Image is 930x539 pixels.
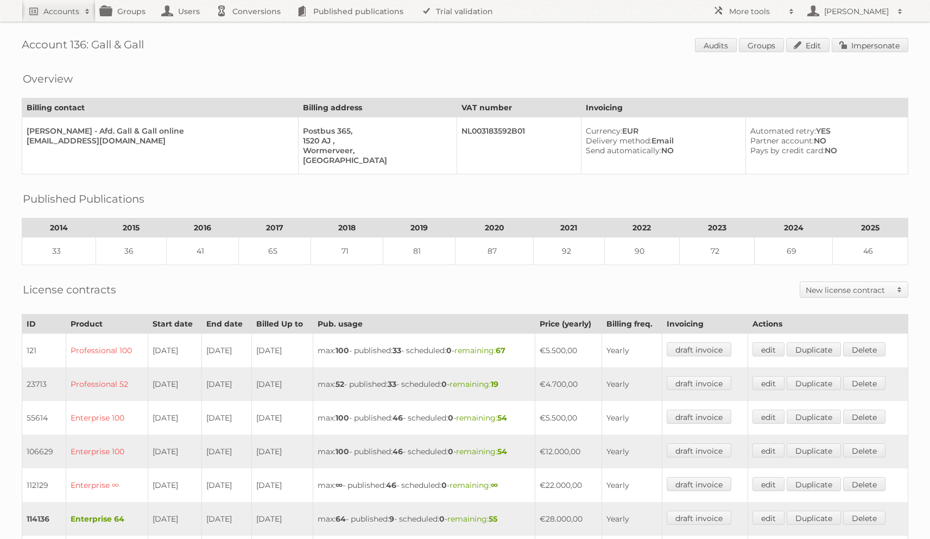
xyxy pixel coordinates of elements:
strong: 100 [336,413,349,423]
div: YES [750,126,899,136]
td: 65 [239,237,311,265]
a: Duplicate [787,443,841,457]
th: Invoicing [581,98,908,117]
td: [DATE] [202,367,252,401]
strong: 0 [441,480,447,490]
td: [DATE] [252,435,313,468]
th: 2024 [755,218,833,237]
a: Duplicate [787,342,841,356]
a: Duplicate [787,376,841,390]
td: 55614 [22,401,66,435]
strong: 33 [388,379,396,389]
td: Yearly [602,502,662,536]
td: Professional 100 [66,334,148,368]
span: Currency: [586,126,622,136]
td: 81 [383,237,455,265]
td: €12.000,00 [535,435,602,468]
span: remaining: [456,447,507,456]
a: Delete [843,410,885,424]
a: New license contract [800,282,908,297]
span: Delivery method: [586,136,651,146]
td: max: - published: - scheduled: - [313,401,535,435]
a: Delete [843,342,885,356]
th: 2016 [167,218,239,237]
td: max: - published: - scheduled: - [313,334,535,368]
span: remaining: [454,346,505,355]
td: 71 [311,237,383,265]
th: Billing freq. [602,315,662,334]
td: Professional 52 [66,367,148,401]
th: End date [202,315,252,334]
th: Billing contact [22,98,299,117]
a: Delete [843,376,885,390]
th: ID [22,315,66,334]
th: Product [66,315,148,334]
th: Price (yearly) [535,315,602,334]
a: edit [752,477,785,491]
strong: 46 [386,480,396,490]
td: 106629 [22,435,66,468]
td: max: - published: - scheduled: - [313,502,535,536]
a: draft invoice [667,477,731,491]
td: [DATE] [252,401,313,435]
span: Automated retry: [750,126,816,136]
span: remaining: [450,379,498,389]
td: Enterprise 64 [66,502,148,536]
span: remaining: [456,413,507,423]
strong: 0 [439,514,445,524]
td: 112129 [22,468,66,502]
h2: Accounts [43,6,79,17]
th: Billed Up to [252,315,313,334]
th: 2023 [680,218,755,237]
th: 2025 [833,218,908,237]
a: edit [752,342,785,356]
strong: 0 [446,346,452,355]
a: Groups [739,38,784,52]
td: 33 [22,237,96,265]
td: 69 [755,237,833,265]
td: 92 [534,237,604,265]
strong: 19 [491,379,498,389]
td: 41 [167,237,239,265]
strong: 54 [497,413,507,423]
a: draft invoice [667,511,731,525]
a: draft invoice [667,443,731,457]
div: NO [586,146,736,155]
a: Duplicate [787,511,841,525]
a: edit [752,443,785,457]
strong: 0 [448,413,453,423]
div: NO [750,136,899,146]
td: [DATE] [202,468,252,502]
td: €5.500,00 [535,401,602,435]
th: 2019 [383,218,455,237]
h2: Overview [23,71,73,87]
td: 46 [833,237,908,265]
td: Enterprise ∞ [66,468,148,502]
h2: [PERSON_NAME] [821,6,892,17]
th: Actions [748,315,908,334]
div: Email [586,136,736,146]
td: 114136 [22,502,66,536]
td: [DATE] [202,334,252,368]
th: 2020 [455,218,534,237]
strong: 9 [389,514,394,524]
td: €5.500,00 [535,334,602,368]
h2: More tools [729,6,783,17]
a: draft invoice [667,376,731,390]
strong: ∞ [491,480,498,490]
td: [DATE] [202,435,252,468]
div: [PERSON_NAME] - Afd. Gall & Gall online [27,126,289,136]
td: [DATE] [148,502,202,536]
td: NL003183592B01 [457,117,581,174]
td: [DATE] [148,367,202,401]
strong: 100 [336,346,349,355]
td: Enterprise 100 [66,435,148,468]
a: draft invoice [667,342,731,356]
span: remaining: [447,514,497,524]
h2: License contracts [23,281,116,298]
td: [DATE] [148,401,202,435]
a: Impersonate [832,38,908,52]
td: €28.000,00 [535,502,602,536]
h1: Account 136: Gall & Gall [22,38,908,54]
strong: 0 [441,379,447,389]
